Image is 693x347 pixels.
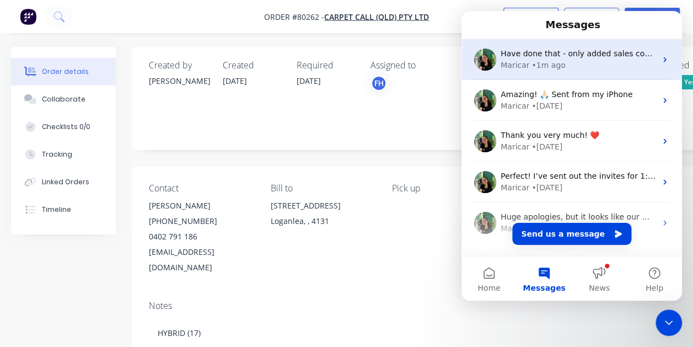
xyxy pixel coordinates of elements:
[39,89,68,101] div: Maricar
[149,60,209,71] div: Created by
[271,213,375,229] div: Loganlea, , 4131
[461,11,682,301] iframe: Intercom live chat
[165,245,221,290] button: Help
[271,183,375,194] div: Bill to
[39,120,138,129] span: Thank you very much! ❤️
[503,8,558,24] button: Close
[297,76,321,86] span: [DATE]
[13,160,35,182] img: Profile image for Maricar
[297,60,357,71] div: Required
[70,130,101,142] div: • [DATE]
[42,94,85,104] div: Collaborate
[149,183,253,194] div: Contact
[16,273,39,281] span: Home
[42,122,90,132] div: Checklists 0/0
[70,89,101,101] div: • [DATE]
[13,119,35,141] img: Profile image for Maricar
[42,177,89,187] div: Linked Orders
[271,198,375,213] div: [STREET_ADDRESS]
[70,49,104,60] div: • 1m ago
[39,171,68,183] div: Maricar
[370,75,387,92] button: FH
[70,171,101,183] div: • [DATE]
[184,273,202,281] span: Help
[11,113,116,141] button: Checklists 0/0
[625,8,680,24] button: Edit Order
[11,196,116,223] button: Timeline
[39,38,514,47] span: Have done that - only added sales code from chart of accounts as we do not do POs from FA so hope...
[564,8,619,25] button: Options
[149,198,253,213] div: [PERSON_NAME]
[370,60,481,71] div: Assigned to
[39,212,68,223] div: Maricar
[42,205,71,215] div: Timeline
[271,198,375,233] div: [STREET_ADDRESS]Loganlea, , 4131
[223,60,283,71] div: Created
[13,242,35,264] img: Profile image for Cathy
[149,244,253,275] div: [EMAIL_ADDRESS][DOMAIN_NAME]
[11,86,116,113] button: Collaborate
[42,67,89,77] div: Order details
[51,212,170,234] button: Send us a message
[11,58,116,86] button: Order details
[392,183,496,194] div: Pick up
[13,201,35,223] img: Profile image for Maricar
[11,141,116,168] button: Tracking
[11,168,116,196] button: Linked Orders
[39,130,68,142] div: Maricar
[39,161,241,169] span: Perfect! I’ve sent out the invites for 1:00 PM [DATE].
[223,76,247,86] span: [DATE]
[20,8,36,25] img: Factory
[149,229,253,244] div: 0402 791 186
[13,78,35,100] img: Profile image for Maricar
[127,273,148,281] span: News
[39,79,171,88] span: Amazing! 🙏🏻 Sent from my iPhone
[324,12,429,22] a: Carpet Call (QLD) Pty Ltd
[39,49,68,60] div: Maricar
[656,309,682,336] iframe: Intercom live chat
[110,245,165,290] button: News
[39,242,542,251] span: Hey [PERSON_NAME] 👋 Welcome to Factory! Take a look around, and if you have any questions just le...
[55,245,110,290] button: Messages
[61,273,104,281] span: Messages
[149,75,209,87] div: [PERSON_NAME]
[149,213,253,229] div: [PHONE_NUMBER]
[149,198,253,275] div: [PERSON_NAME][PHONE_NUMBER]0402 791 186[EMAIL_ADDRESS][DOMAIN_NAME]
[42,150,72,159] div: Tracking
[264,12,324,22] span: Order #80262 -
